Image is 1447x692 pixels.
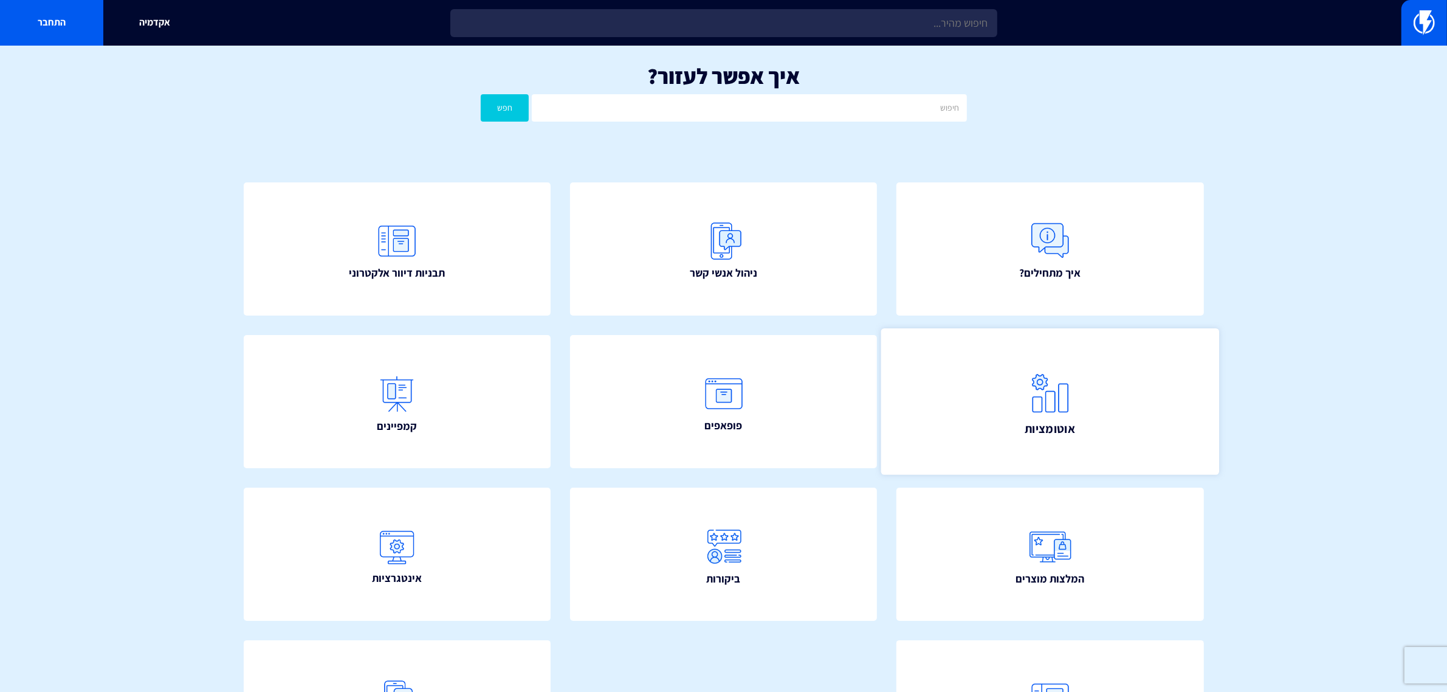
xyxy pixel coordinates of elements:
span: ביקורות [707,571,741,587]
a: ניהול אנשי קשר [570,182,878,316]
a: אינטגרציות [244,488,551,621]
a: אוטומציות [881,328,1219,475]
a: ביקורות [570,488,878,621]
a: קמפיינים [244,335,551,468]
span: ניהול אנשי קשר [690,265,757,281]
span: המלצות מוצרים [1016,571,1084,587]
button: חפש [481,94,529,122]
span: אינטגרציות [372,570,422,586]
input: חיפוש [532,94,966,122]
span: פופאפים [705,418,743,434]
input: חיפוש מהיר... [450,9,997,37]
a: פופאפים [570,335,878,468]
span: אוטומציות [1025,420,1075,437]
span: איך מתחילים? [1019,265,1081,281]
h1: איך אפשר לעזור? [18,64,1429,88]
span: תבניות דיוור אלקטרוני [349,265,445,281]
a: איך מתחילים? [896,182,1204,316]
span: קמפיינים [377,418,417,434]
a: המלצות מוצרים [896,488,1204,621]
a: תבניות דיוור אלקטרוני [244,182,551,316]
